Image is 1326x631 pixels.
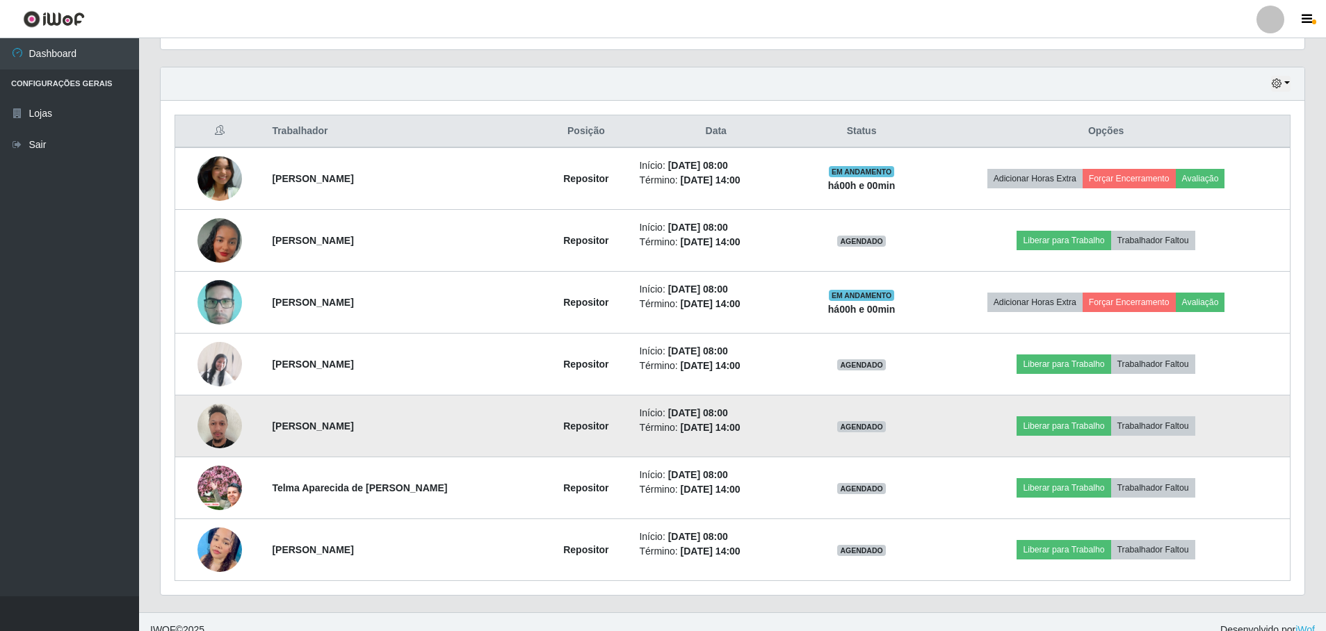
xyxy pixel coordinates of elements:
[563,173,608,184] strong: Repositor
[272,297,353,308] strong: [PERSON_NAME]
[837,359,886,370] span: AGENDADO
[639,482,793,497] li: Término:
[837,545,886,556] span: AGENDADO
[639,220,793,235] li: Início:
[197,342,242,386] img: 1751480704015.jpeg
[639,420,793,435] li: Término:
[1017,354,1110,374] button: Liberar para Trabalho
[668,407,728,418] time: [DATE] 08:00
[987,293,1083,312] button: Adicionar Horas Extra
[197,502,242,598] img: 1753795450805.jpeg
[1176,169,1225,188] button: Avaliação
[828,180,896,191] strong: há 00 h e 00 min
[1017,540,1110,559] button: Liberar para Trabalho
[1111,540,1195,559] button: Trabalhador Faltou
[837,236,886,247] span: AGENDADO
[668,160,728,171] time: [DATE] 08:00
[197,156,242,201] img: 1748893020398.jpeg
[639,344,793,359] li: Início:
[197,396,242,455] img: 1753289887027.jpeg
[272,544,353,555] strong: [PERSON_NAME]
[1083,293,1176,312] button: Forçar Encerramento
[987,169,1083,188] button: Adicionar Horas Extra
[639,173,793,188] li: Término:
[563,420,608,432] strong: Repositor
[922,115,1290,148] th: Opções
[668,531,728,542] time: [DATE] 08:00
[801,115,922,148] th: Status
[681,546,741,557] time: [DATE] 14:00
[1111,231,1195,250] button: Trabalhador Faltou
[639,530,793,544] li: Início:
[1017,478,1110,498] button: Liberar para Trabalho
[668,469,728,480] time: [DATE] 08:00
[639,406,793,420] li: Início:
[681,360,741,371] time: [DATE] 14:00
[668,345,728,357] time: [DATE] 08:00
[681,298,741,309] time: [DATE] 14:00
[681,174,741,186] time: [DATE] 14:00
[639,359,793,373] li: Término:
[197,466,242,510] img: 1753488226695.jpeg
[639,297,793,311] li: Término:
[828,304,896,315] strong: há 00 h e 00 min
[1111,478,1195,498] button: Trabalhador Faltou
[681,422,741,433] time: [DATE] 14:00
[563,297,608,308] strong: Repositor
[639,468,793,482] li: Início:
[837,483,886,494] span: AGENDADO
[837,421,886,432] span: AGENDADO
[563,544,608,555] strong: Repositor
[681,236,741,247] time: [DATE] 14:00
[272,359,353,370] strong: [PERSON_NAME]
[1017,416,1110,436] button: Liberar para Trabalho
[197,275,242,329] img: 1752163217594.jpeg
[272,173,353,184] strong: [PERSON_NAME]
[563,359,608,370] strong: Repositor
[829,290,895,301] span: EM ANDAMENTO
[639,544,793,559] li: Término:
[1111,416,1195,436] button: Trabalhador Faltou
[197,218,242,263] img: 1750597216502.jpeg
[563,482,608,493] strong: Repositor
[668,284,728,295] time: [DATE] 08:00
[639,282,793,297] li: Início:
[272,420,353,432] strong: [PERSON_NAME]
[272,235,353,246] strong: [PERSON_NAME]
[681,484,741,495] time: [DATE] 14:00
[264,115,541,148] th: Trabalhador
[1176,293,1225,312] button: Avaliação
[23,10,85,28] img: CoreUI Logo
[1083,169,1176,188] button: Forçar Encerramento
[639,235,793,249] li: Término:
[1017,231,1110,250] button: Liberar para Trabalho
[639,158,793,173] li: Início:
[563,235,608,246] strong: Repositor
[829,166,895,177] span: EM ANDAMENTO
[272,482,447,493] strong: Telma Aparecida de [PERSON_NAME]
[631,115,801,148] th: Data
[668,222,728,233] time: [DATE] 08:00
[1111,354,1195,374] button: Trabalhador Faltou
[541,115,631,148] th: Posição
